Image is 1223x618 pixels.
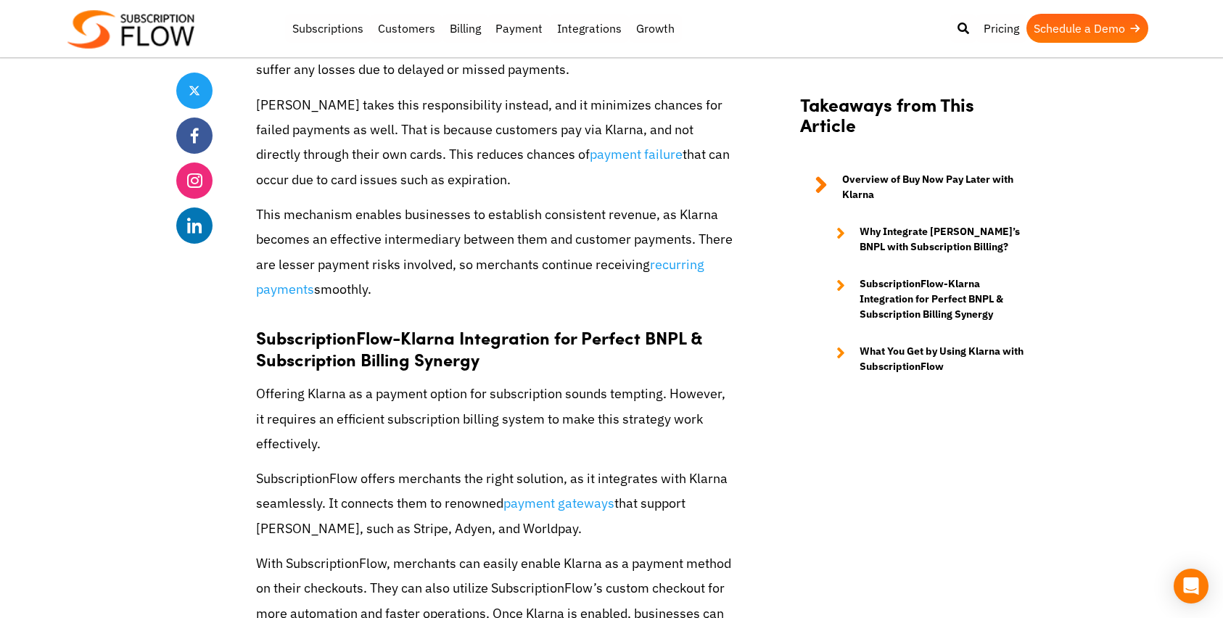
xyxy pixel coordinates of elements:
a: SubscriptionFlow-Klarna Integration for Perfect BNPL & Subscription Billing Synergy [822,276,1032,322]
strong: Why Integrate [PERSON_NAME]’s BNPL with Subscription Billing? [860,224,1032,255]
img: Subscriptionflow [67,10,194,49]
a: payment failure [590,146,683,162]
a: What You Get by Using Klarna with SubscriptionFlow [822,344,1032,374]
strong: What You Get by Using Klarna with SubscriptionFlow [860,344,1032,374]
a: Payment [488,14,550,43]
h2: Takeaways from This Article [800,94,1032,150]
a: Billing [442,14,488,43]
p: This mechanism enables businesses to establish consistent revenue, as Klarna becomes an effective... [256,202,735,302]
strong: SubscriptionFlow-Klarna Integration for Perfect BNPL & Subscription Billing Synergy [256,325,703,371]
p: Offering Klarna as a payment option for subscription sounds tempting. However, it requires an eff... [256,382,735,456]
a: Growth [629,14,682,43]
a: payment gateways [503,495,614,511]
strong: SubscriptionFlow-Klarna Integration for Perfect BNPL & Subscription Billing Synergy [860,276,1032,322]
a: Integrations [550,14,629,43]
div: Open Intercom Messenger [1174,569,1208,603]
a: Subscriptions [285,14,371,43]
a: Pricing [976,14,1026,43]
p: SubscriptionFlow offers merchants the right solution, as it integrates with Klarna seamlessly. It... [256,466,735,541]
a: Overview of Buy Now Pay Later with Klarna [800,172,1032,202]
p: [PERSON_NAME] takes this responsibility instead, and it minimizes chances for failed payments as ... [256,93,735,192]
a: recurring payments [256,256,704,297]
a: Schedule a Demo [1026,14,1148,43]
strong: Overview of Buy Now Pay Later with Klarna [842,172,1032,202]
a: Why Integrate [PERSON_NAME]’s BNPL with Subscription Billing? [822,224,1032,255]
a: Customers [371,14,442,43]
